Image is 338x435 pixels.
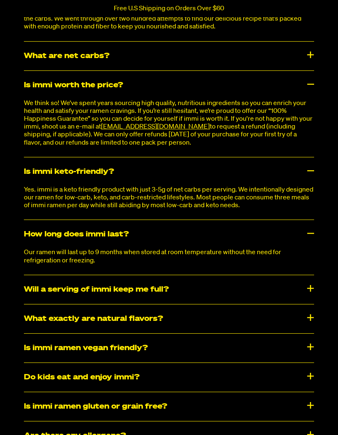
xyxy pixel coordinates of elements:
[24,275,314,304] div: Will a serving of immi keep me full?
[24,186,314,210] p: Yes. immi is a keto friendly product with just 3-5g of net carbs per serving. We intentionally de...
[24,42,314,70] div: What are net carbs?
[24,100,314,147] p: We think so! We’ve spent years sourcing high quality, nutritious ingredients so you can enrich yo...
[24,220,314,249] div: How long does immi last?
[114,5,224,12] p: Free U.S Shipping on Orders Over $60
[24,71,314,100] div: Is immi worth the price?
[24,157,314,186] div: Is immi keto-friendly?
[24,334,314,362] div: Is immi ramen vegan friendly?
[24,304,314,333] div: What exactly are natural flavors?
[24,7,314,31] p: We’ve spent two years in the kitchen with chefs and nutritionists to re-imagine instant ramen wit...
[24,249,314,264] p: Our ramen will last up to 9 months when stored at room temperature without the need for refrigera...
[24,392,314,421] div: Is immi ramen gluten or grain free?
[101,124,210,130] a: [EMAIL_ADDRESS][DOMAIN_NAME]
[24,363,314,392] div: Do kids eat and enjoy immi?
[4,397,89,431] iframe: Marketing Popup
